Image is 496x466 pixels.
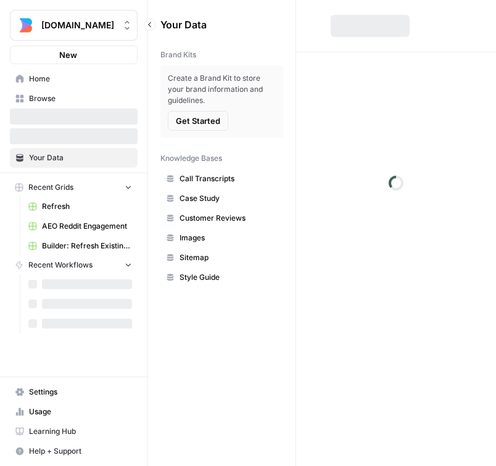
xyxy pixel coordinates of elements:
img: Builder.io Logo [14,14,36,36]
button: Recent Workflows [10,256,138,274]
a: Your Data [10,148,138,168]
a: Settings [10,382,138,402]
span: Recent Workflows [28,260,93,271]
span: Learning Hub [29,426,132,437]
span: Settings [29,386,132,398]
span: Home [29,73,132,84]
span: [DOMAIN_NAME] [41,19,116,31]
span: Knowledge Bases [160,153,222,164]
a: Style Guide [160,268,283,287]
a: Refresh [23,197,138,216]
span: Browse [29,93,132,104]
span: New [59,49,77,61]
a: Home [10,69,138,89]
a: Builder: Refresh Existing Content [23,236,138,256]
button: New [10,46,138,64]
span: Your Data [29,152,132,163]
span: Refresh [42,201,132,212]
a: AEO Reddit Engagement [23,216,138,236]
span: Recent Grids [28,182,73,193]
a: Usage [10,402,138,422]
span: Call Transcripts [180,173,278,184]
a: Learning Hub [10,422,138,441]
span: Get Started [176,115,220,127]
span: Usage [29,406,132,417]
span: Style Guide [180,272,278,283]
span: Case Study [180,193,278,204]
span: Builder: Refresh Existing Content [42,240,132,251]
a: Browse [10,89,138,108]
a: Customer Reviews [160,208,283,228]
button: Get Started [168,111,228,131]
span: AEO Reddit Engagement [42,221,132,232]
span: Images [180,232,278,243]
button: Recent Grids [10,178,138,197]
button: Help + Support [10,441,138,461]
button: Workspace: Builder.io [10,10,138,41]
span: Sitemap [180,252,278,263]
span: Help + Support [29,446,132,457]
a: Images [160,228,283,248]
span: Create a Brand Kit to store your brand information and guidelines. [168,73,276,106]
span: Brand Kits [160,49,196,60]
span: Customer Reviews [180,213,278,224]
a: Case Study [160,189,283,208]
a: Sitemap [160,248,283,268]
span: Your Data [160,17,268,32]
a: Call Transcripts [160,169,283,189]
